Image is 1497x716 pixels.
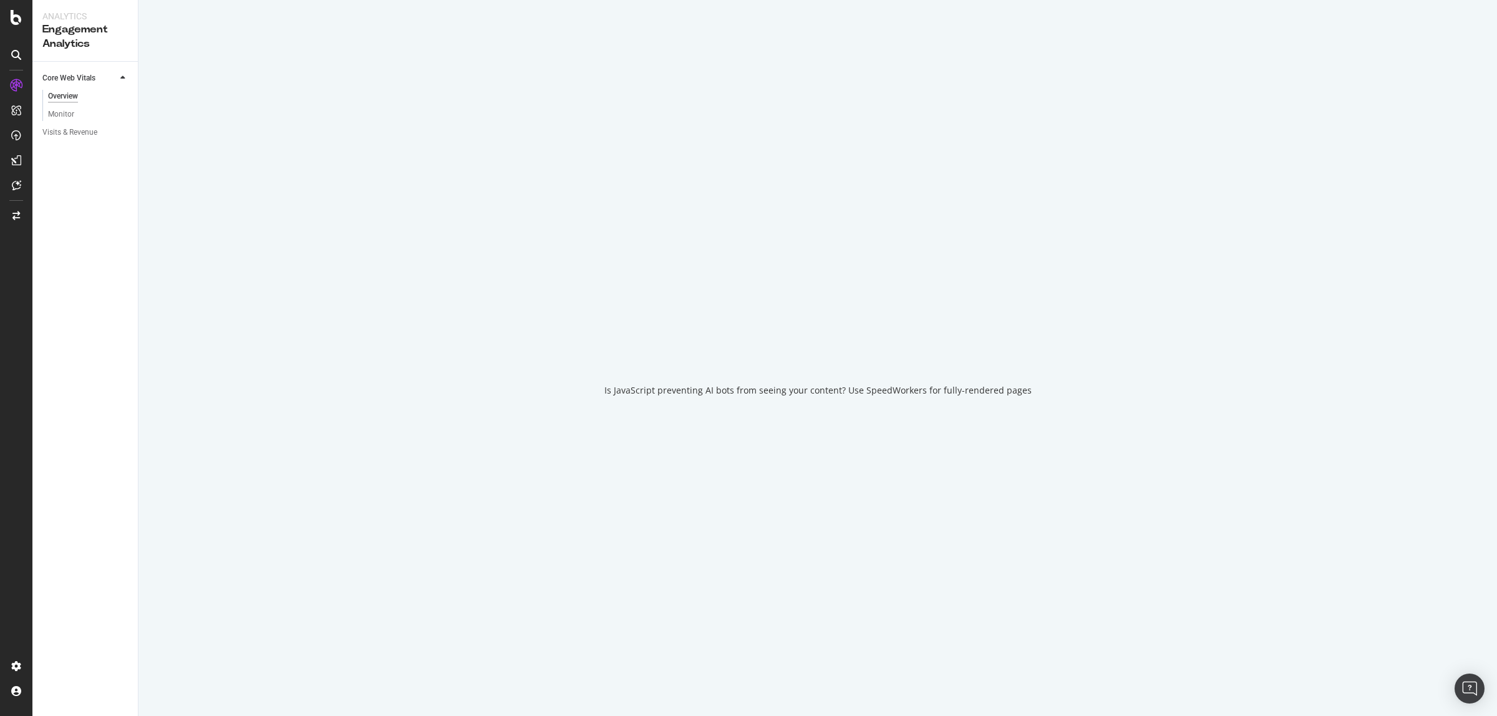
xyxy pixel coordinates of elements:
[42,126,97,139] div: Visits & Revenue
[1455,674,1485,704] div: Open Intercom Messenger
[42,72,95,85] div: Core Web Vitals
[42,72,117,85] a: Core Web Vitals
[42,22,128,51] div: Engagement Analytics
[42,126,129,139] a: Visits & Revenue
[48,108,129,121] a: Monitor
[773,319,863,364] div: animation
[48,90,129,103] a: Overview
[604,384,1032,397] div: Is JavaScript preventing AI bots from seeing your content? Use SpeedWorkers for fully-rendered pages
[42,10,128,22] div: Analytics
[48,90,78,103] div: Overview
[48,108,74,121] div: Monitor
